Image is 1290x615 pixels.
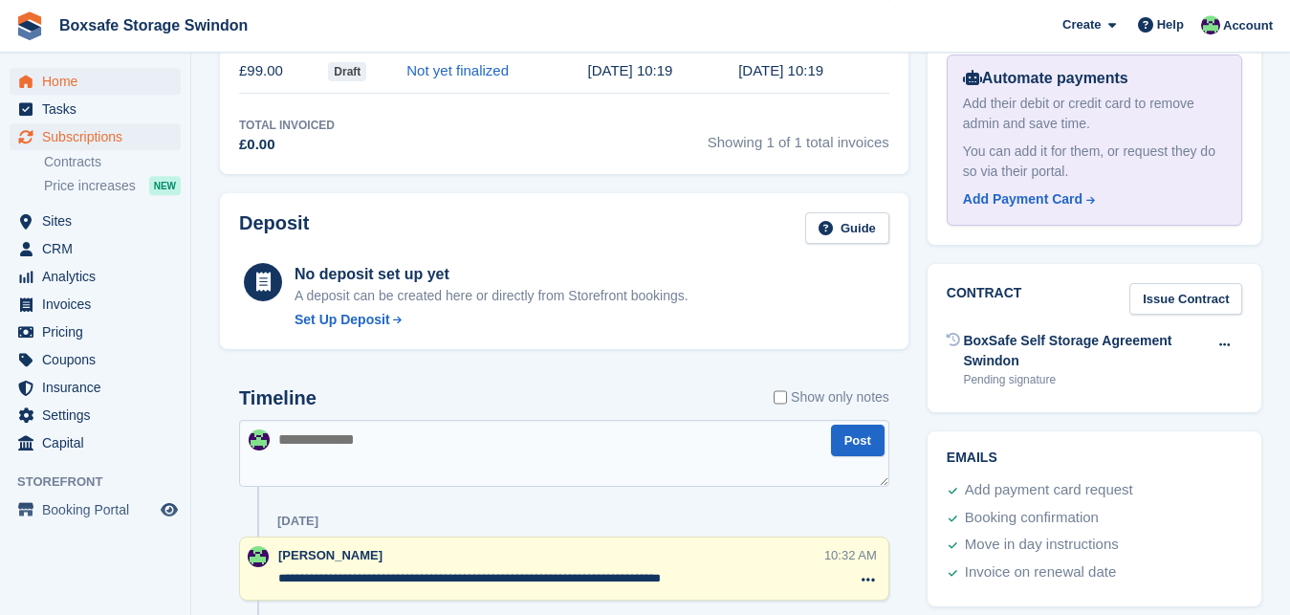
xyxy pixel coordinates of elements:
span: Invoices [42,291,157,318]
div: NEW [149,176,181,195]
a: menu [10,318,181,345]
a: menu [10,346,181,373]
img: Kim Virabi [249,429,270,450]
a: menu [10,374,181,401]
h2: Emails [947,450,1243,466]
div: Move in day instructions [965,534,1119,557]
span: Draft [328,62,366,81]
input: Show only notes [774,387,787,407]
a: Guide [805,212,889,244]
a: menu [10,235,181,262]
span: Insurance [42,374,157,401]
div: Booking confirmation [965,507,1099,530]
a: Contracts [44,153,181,171]
a: Add Payment Card [963,189,1219,209]
span: Showing 1 of 1 total invoices [708,117,889,156]
span: Pricing [42,318,157,345]
a: menu [10,263,181,290]
span: Subscriptions [42,123,157,150]
div: £0.00 [239,134,335,156]
h2: Timeline [239,387,317,409]
span: Price increases [44,177,136,195]
div: Set Up Deposit [295,310,390,330]
span: Capital [42,429,157,456]
a: Issue Contract [1129,283,1242,315]
a: menu [10,208,181,234]
a: Boxsafe Storage Swindon [52,10,255,41]
div: Automate payments [963,67,1227,90]
span: CRM [42,235,157,262]
p: A deposit can be created here or directly from Storefront bookings. [295,286,689,306]
span: Sites [42,208,157,234]
a: menu [10,291,181,318]
a: menu [10,68,181,95]
span: [PERSON_NAME] [278,548,383,562]
span: Settings [42,402,157,428]
div: Invoice on renewal date [965,561,1116,584]
span: Analytics [42,263,157,290]
div: You can add it for them, or request they do so via their portal. [963,142,1227,182]
div: [DATE] [277,514,318,529]
img: Kim Virabi [248,546,269,567]
div: Add their debit or credit card to remove admin and save time. [963,94,1227,134]
label: Show only notes [774,387,889,407]
img: stora-icon-8386f47178a22dfd0bd8f6a31ec36ba5ce8667c1dd55bd0f319d3a0aa187defe.svg [15,11,44,40]
td: £99.00 [239,50,328,93]
a: menu [10,429,181,456]
div: BoxSafe Self Storage Agreement Swindon [963,331,1207,371]
span: Storefront [17,472,190,492]
div: Add Payment Card [963,189,1082,209]
div: Total Invoiced [239,117,335,134]
span: Help [1157,15,1184,34]
time: 2025-10-03 09:19:47 UTC [738,62,823,78]
a: menu [10,402,181,428]
div: 10:32 AM [824,546,877,564]
a: menu [10,496,181,523]
span: Account [1223,16,1273,35]
span: Home [42,68,157,95]
div: Add payment card request [965,479,1133,502]
div: Pending signature [963,371,1207,388]
time: 2025-10-04 09:19:46 UTC [587,62,672,78]
span: Coupons [42,346,157,373]
a: Price increases NEW [44,175,181,196]
img: Kim Virabi [1201,15,1220,34]
button: Post [831,425,885,456]
a: menu [10,123,181,150]
a: menu [10,96,181,122]
a: Preview store [158,498,181,521]
span: Tasks [42,96,157,122]
span: Booking Portal [42,496,157,523]
span: Create [1062,15,1101,34]
a: Set Up Deposit [295,310,689,330]
div: No deposit set up yet [295,263,689,286]
h2: Deposit [239,212,309,244]
a: Not yet finalized [406,62,509,78]
h2: Contract [947,283,1022,315]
